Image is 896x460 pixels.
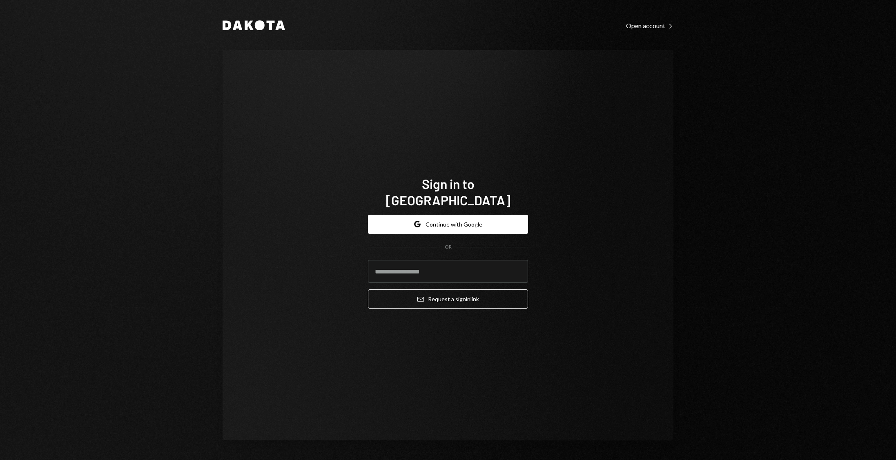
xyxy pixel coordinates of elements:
button: Continue with Google [368,215,528,234]
div: OR [445,244,452,251]
h1: Sign in to [GEOGRAPHIC_DATA] [368,176,528,208]
button: Request a signinlink [368,289,528,309]
a: Open account [626,21,673,30]
div: Open account [626,22,673,30]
